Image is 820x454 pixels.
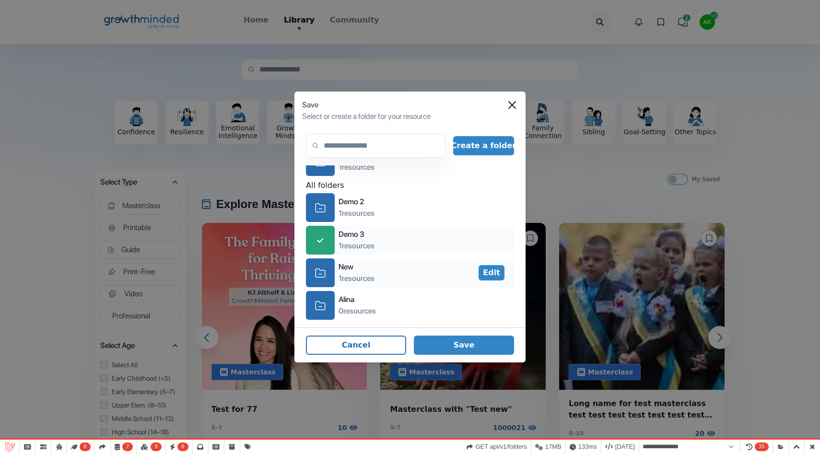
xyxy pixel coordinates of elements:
[306,336,406,355] button: Cancel
[339,196,375,208] div: Demo 2
[302,111,518,122] div: Select or create a folder for your resource
[177,442,188,451] span: 0
[339,240,375,252] div: 1 resources
[479,265,504,280] button: Edit
[339,261,375,273] div: New
[339,294,376,305] div: Alina
[80,442,91,451] span: 0
[122,442,133,451] span: 7
[339,273,375,284] div: 1 resources
[414,336,514,355] button: Save
[339,229,375,240] div: Demo 3
[151,442,162,451] span: 9
[339,208,375,219] div: 1 resources
[453,136,514,155] button: Create a folder
[339,162,375,173] div: 1 resources
[302,99,518,111] div: Save
[755,442,769,451] span: 35
[306,180,514,191] div: All folders
[508,101,516,109] button: Close
[339,305,376,317] div: 0 resources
